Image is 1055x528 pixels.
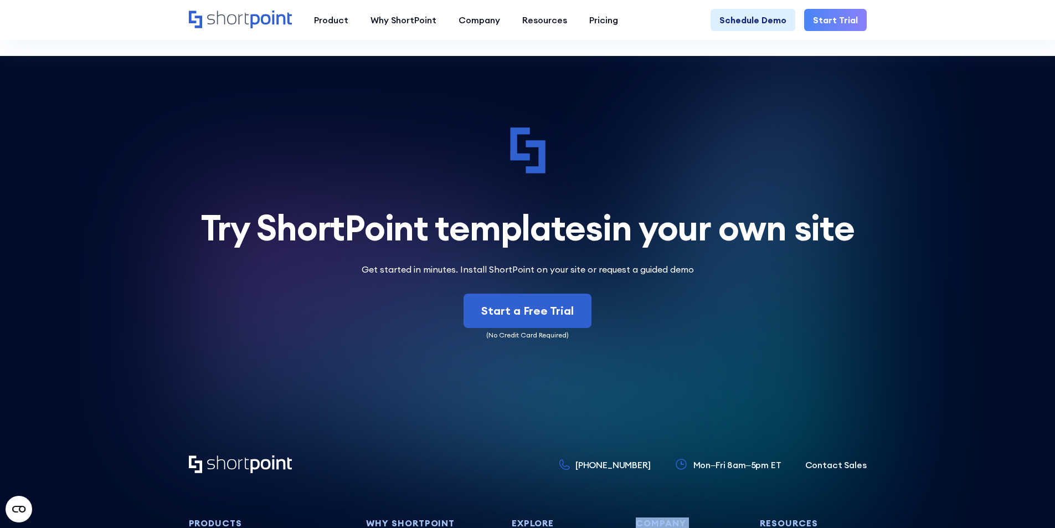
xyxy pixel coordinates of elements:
iframe: Chat Widget [1000,475,1055,528]
div: Why ShortPoint [370,13,436,27]
div: Company [459,13,500,27]
a: Pricing [578,9,629,31]
div: Product [314,13,348,27]
a: Start a Free Trial [464,294,591,328]
a: Resources [511,9,578,31]
p: Mon–Fri 8am–5pm ET [693,458,781,471]
a: Product [303,9,359,31]
a: Schedule Demo [711,9,795,31]
a: [PHONE_NUMBER] [559,458,651,471]
a: Why ShortPoint [359,9,447,31]
h2: Try ShortPoint templates in your own site [189,208,867,247]
a: Contact Sales [805,458,867,471]
div: Resources [522,13,567,27]
button: Open CMP widget [6,496,32,522]
p: Get started in minutes. Install ShortPoint on your site or request a guided demo [355,263,701,276]
p: (No Credit Card Required) [189,330,867,340]
p: [PHONE_NUMBER] [575,458,651,471]
a: Home [189,11,292,29]
div: Pricing [589,13,618,27]
div: Start a Free Trial [481,303,574,319]
a: Company [447,9,511,31]
a: Start Trial [804,9,867,31]
a: Home [189,455,292,474]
